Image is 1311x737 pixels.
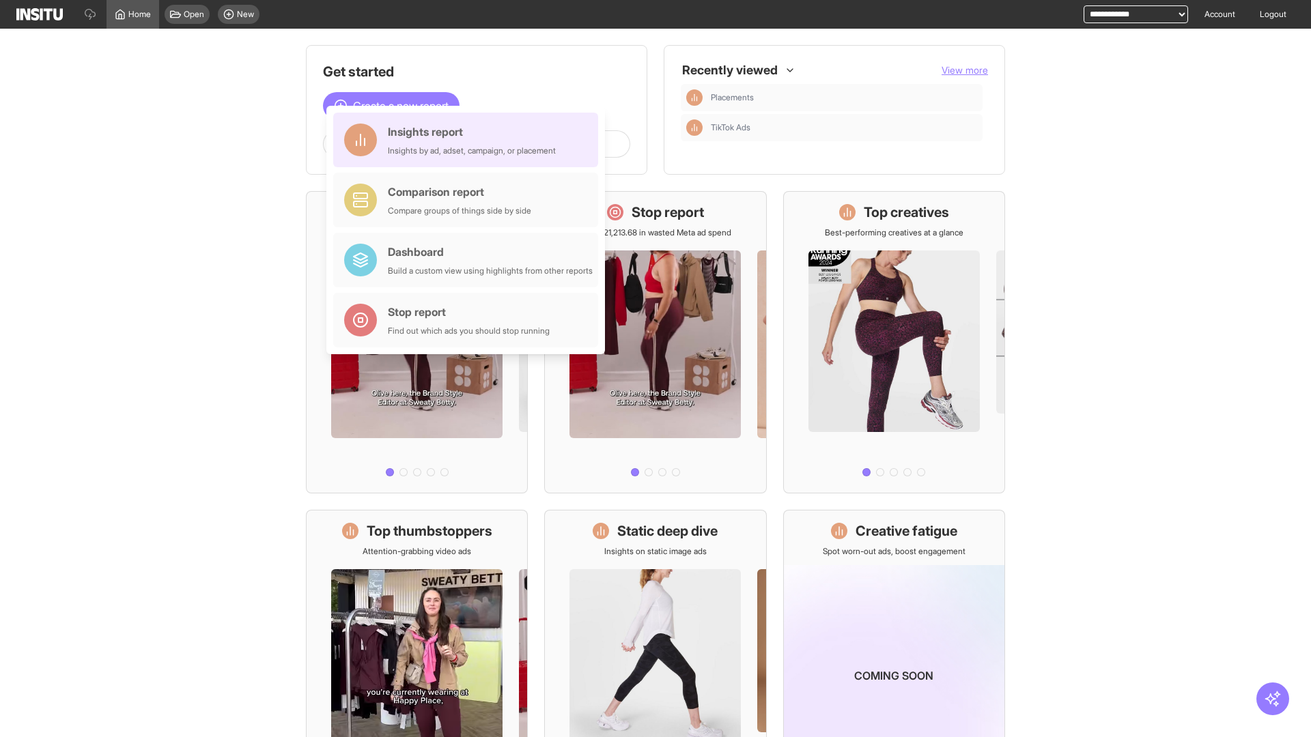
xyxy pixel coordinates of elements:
[388,265,593,276] div: Build a custom view using highlights from other reports
[367,521,492,540] h1: Top thumbstoppers
[363,546,471,557] p: Attention-grabbing video ads
[686,119,703,136] div: Insights
[388,145,556,156] div: Insights by ad, adset, campaign, or placement
[544,191,766,493] a: Stop reportSave £21,213.68 in wasted Meta ad spend
[825,227,963,238] p: Best-performing creatives at a glance
[711,92,977,103] span: Placements
[16,8,63,20] img: Logo
[388,244,593,260] div: Dashboard
[711,122,977,133] span: TikTok Ads
[686,89,703,106] div: Insights
[388,205,531,216] div: Compare groups of things side by side
[323,92,460,119] button: Create a new report
[942,64,988,76] span: View more
[711,92,754,103] span: Placements
[579,227,731,238] p: Save £21,213.68 in wasted Meta ad spend
[388,326,550,336] div: Find out which ads you should stop running
[237,9,254,20] span: New
[128,9,151,20] span: Home
[353,98,449,114] span: Create a new report
[323,62,630,81] h1: Get started
[388,124,556,140] div: Insights report
[306,191,528,493] a: What's live nowSee all active ads instantly
[783,191,1005,493] a: Top creativesBest-performing creatives at a glance
[711,122,750,133] span: TikTok Ads
[942,63,988,77] button: View more
[864,203,949,222] h1: Top creatives
[632,203,704,222] h1: Stop report
[388,184,531,200] div: Comparison report
[388,304,550,320] div: Stop report
[617,521,718,540] h1: Static deep dive
[604,546,707,557] p: Insights on static image ads
[184,9,204,20] span: Open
